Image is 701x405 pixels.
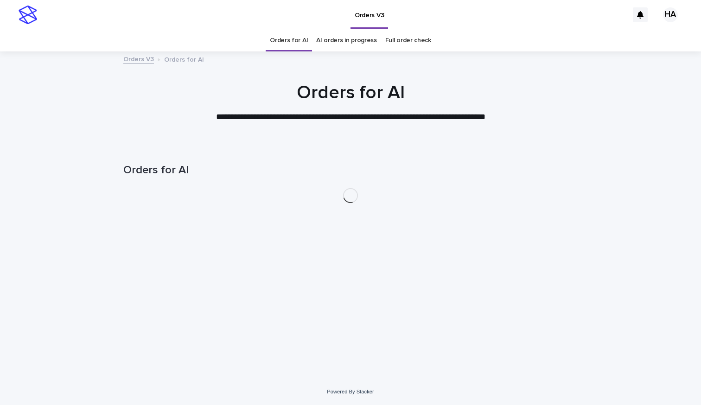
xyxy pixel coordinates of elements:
img: stacker-logo-s-only.png [19,6,37,24]
a: AI orders in progress [316,30,377,51]
a: Powered By Stacker [327,389,374,394]
a: Orders V3 [123,53,154,64]
h1: Orders for AI [123,82,578,104]
div: HA [663,7,678,22]
h1: Orders for AI [123,164,578,177]
a: Orders for AI [270,30,308,51]
a: Full order check [385,30,431,51]
p: Orders for AI [164,54,204,64]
